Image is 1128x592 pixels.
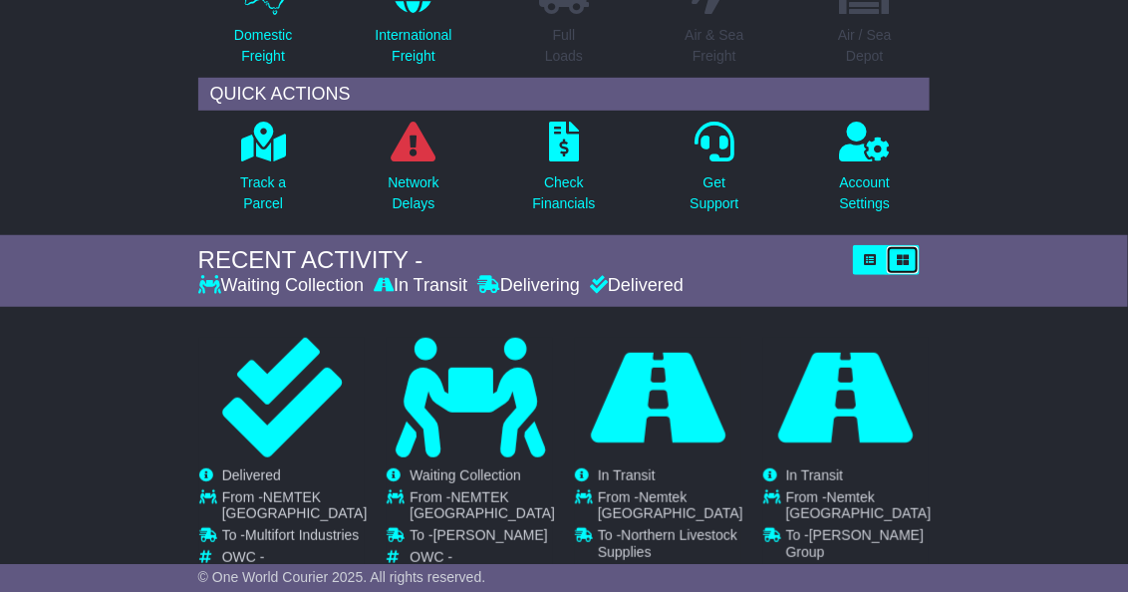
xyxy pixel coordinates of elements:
[387,121,439,225] a: NetworkDelays
[598,467,656,483] span: In Transit
[376,25,452,67] p: International Freight
[240,172,286,214] p: Track a Parcel
[222,489,368,522] span: NEMTEK [GEOGRAPHIC_DATA]
[598,489,743,528] td: From -
[410,549,555,588] td: OWC -
[786,527,932,566] td: To -
[410,467,521,483] span: Waiting Collection
[222,549,368,588] td: OWC -
[786,489,932,528] td: From -
[198,275,369,297] div: Waiting Collection
[598,527,737,560] span: Northern Livestock Supplies
[410,489,555,522] span: NEMTEK [GEOGRAPHIC_DATA]
[598,489,743,522] span: Nemtek [GEOGRAPHIC_DATA]
[239,121,287,225] a: Track aParcel
[539,25,589,67] p: Full Loads
[472,275,585,297] div: Delivering
[245,527,359,543] span: Multifort Industries
[222,527,368,549] td: To -
[840,172,891,214] p: Account Settings
[234,25,292,67] p: Domestic Freight
[533,172,596,214] p: Check Financials
[222,489,368,528] td: From -
[433,527,548,543] span: [PERSON_NAME]
[690,172,738,214] p: Get Support
[685,25,743,67] p: Air & Sea Freight
[198,246,844,275] div: RECENT ACTIVITY -
[198,78,931,112] div: QUICK ACTIONS
[198,569,486,585] span: © One World Courier 2025. All rights reserved.
[689,121,739,225] a: GetSupport
[598,527,743,566] td: To -
[222,467,281,483] span: Delivered
[410,489,555,528] td: From -
[532,121,597,225] a: CheckFinancials
[786,489,932,522] span: Nemtek [GEOGRAPHIC_DATA]
[410,527,555,549] td: To -
[786,527,924,560] span: [PERSON_NAME] Group
[388,172,438,214] p: Network Delays
[585,275,684,297] div: Delivered
[369,275,472,297] div: In Transit
[839,121,892,225] a: AccountSettings
[786,467,844,483] span: In Transit
[838,25,892,67] p: Air / Sea Depot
